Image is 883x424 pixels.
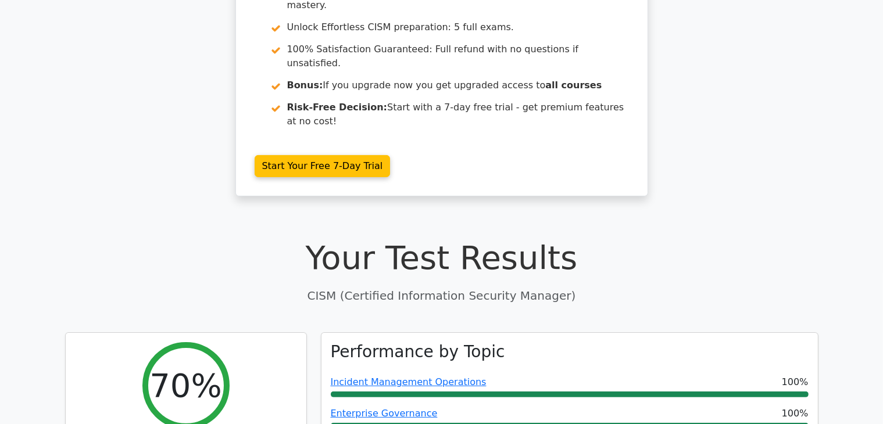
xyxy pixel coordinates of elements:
h1: Your Test Results [65,238,818,277]
span: 100% [782,375,809,389]
a: Start Your Free 7-Day Trial [255,155,391,177]
h3: Performance by Topic [331,342,505,362]
a: Enterprise Governance [331,408,438,419]
p: CISM (Certified Information Security Manager) [65,287,818,304]
h2: 70% [149,366,221,405]
span: 100% [782,407,809,421]
a: Incident Management Operations [331,376,487,387]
